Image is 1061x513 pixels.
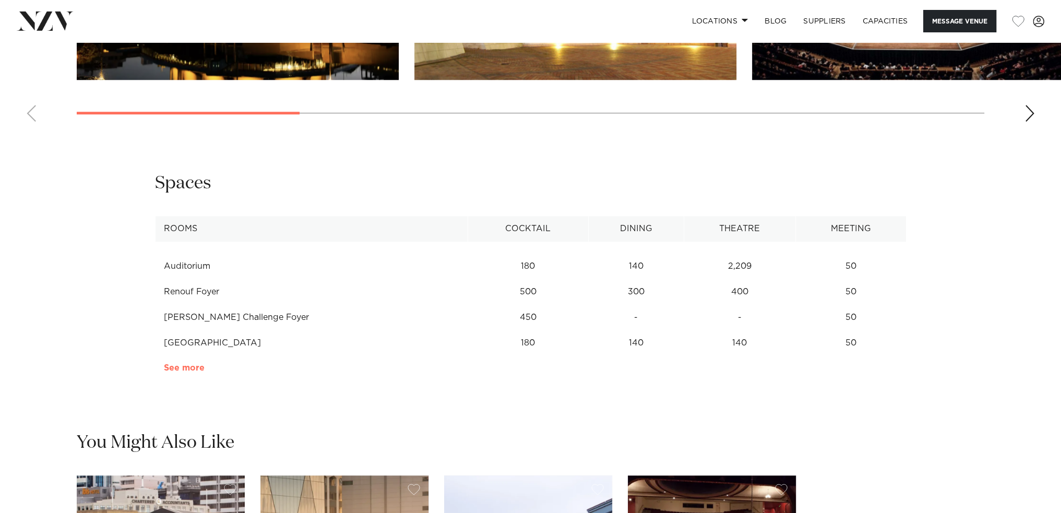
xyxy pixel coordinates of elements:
td: - [588,305,684,330]
td: 400 [684,279,795,305]
button: Message Venue [923,10,996,32]
th: Theatre [684,216,795,242]
h2: You Might Also Like [77,431,234,455]
h2: Spaces [155,172,211,195]
td: 50 [795,305,906,330]
td: 500 [468,279,588,305]
td: 50 [795,330,906,356]
th: Meeting [795,216,906,242]
td: 140 [588,330,684,356]
td: 140 [684,330,795,356]
a: BLOG [756,10,795,32]
td: 50 [795,254,906,279]
td: 50 [795,279,906,305]
th: Cocktail [468,216,588,242]
td: [GEOGRAPHIC_DATA] [155,330,468,356]
td: 2,209 [684,254,795,279]
td: 300 [588,279,684,305]
td: Auditorium [155,254,468,279]
td: 450 [468,305,588,330]
td: 180 [468,254,588,279]
a: Locations [683,10,756,32]
td: [PERSON_NAME] Challenge Foyer [155,305,468,330]
td: - [684,305,795,330]
th: Dining [588,216,684,242]
th: Rooms [155,216,468,242]
a: Capacities [854,10,916,32]
img: nzv-logo.png [17,11,74,30]
td: 140 [588,254,684,279]
td: Renouf Foyer [155,279,468,305]
td: 180 [468,330,588,356]
a: SUPPLIERS [795,10,854,32]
